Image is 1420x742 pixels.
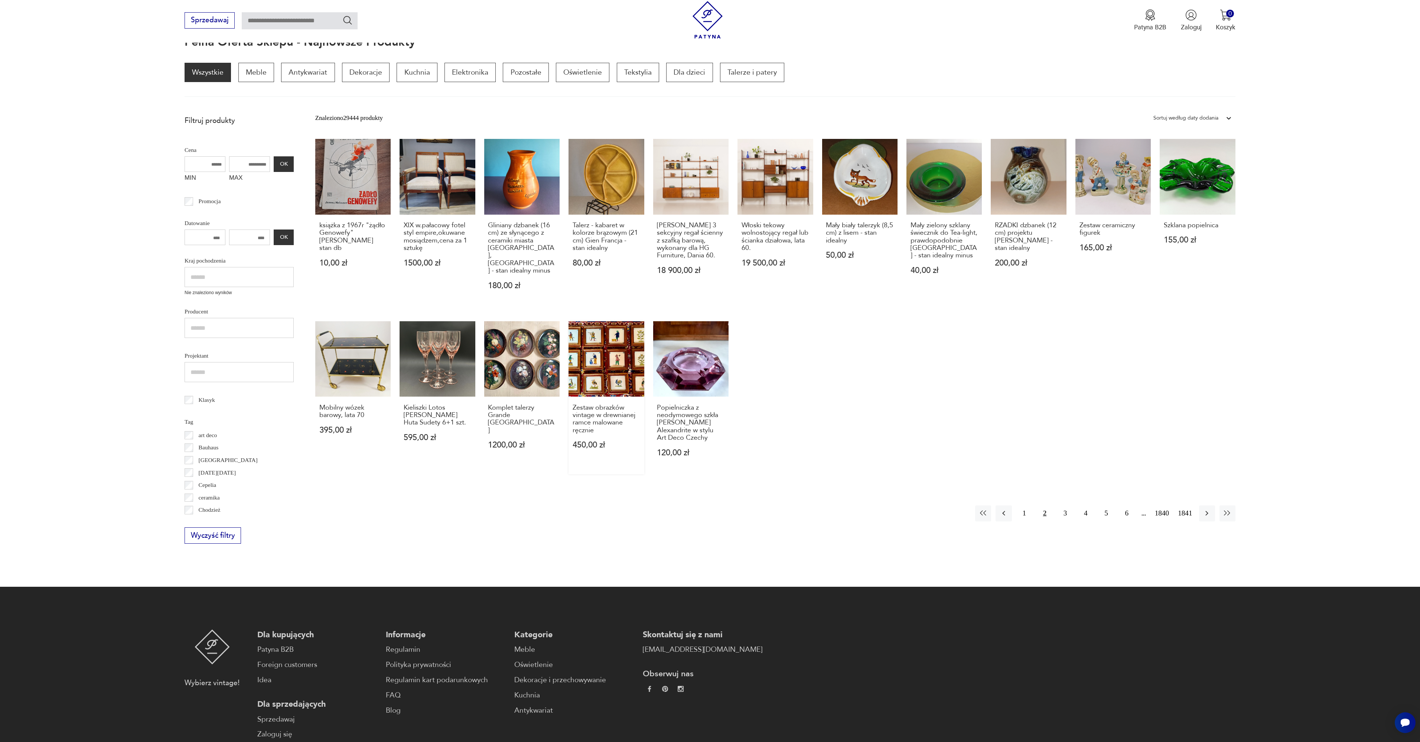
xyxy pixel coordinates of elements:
[257,699,377,710] p: Dla sprzedających
[199,518,220,527] p: Ćmielów
[617,63,659,82] a: Tekstylia
[573,404,640,435] h3: Zestaw obrazków vintage w drewnianej ramce malowane ręcznie
[185,36,415,49] h1: Pełna oferta sklepu - najnowsze produkty
[1153,113,1218,123] div: Sortuj według daty dodania
[488,282,556,290] p: 180,00 zł
[503,63,548,82] a: Pozostałe
[514,644,634,655] a: Meble
[1037,505,1053,521] button: 2
[906,139,982,307] a: Mały zielony szklany świecznik do Tea-light, prawdopodobnie Czechy - stan idealny minusMały zielo...
[199,505,221,515] p: Chodzież
[1164,222,1231,229] h3: Szklana popielnica
[911,267,978,274] p: 40,00 zł
[678,686,684,692] img: c2fd9cf7f39615d9d6839a72ae8e59e5.webp
[689,1,726,39] img: Patyna - sklep z meblami i dekoracjami vintage
[742,259,809,267] p: 19 500,00 zł
[185,289,294,296] p: Nie znaleziono wyników
[185,116,294,126] p: Filtruj produkty
[653,139,729,307] a: Hansen&Guldborg 3 sekcyjny regał ścienny z szafką barową, wykonany dla HG Furniture, Dania 60.[PE...
[911,222,978,260] h3: Mały zielony szklany świecznik do Tea-light, prawdopodobnie [GEOGRAPHIC_DATA] - stan idealny minus
[315,139,391,307] a: książka z 1967r "żądło Genowefy" Janusza Meissnera stan dbksiążka z 1967r "żądło Genowefy" [PERSO...
[185,256,294,266] p: Kraj pochodzenia
[556,63,609,82] p: Oświetlenie
[1098,505,1114,521] button: 5
[185,417,294,427] p: Tag
[647,686,652,692] img: da9060093f698e4c3cedc1453eec5031.webp
[514,675,634,686] a: Dekoracje i przechowywanie
[386,644,505,655] a: Regulamin
[1134,23,1166,32] p: Patyna B2B
[1164,236,1231,244] p: 155,00 zł
[257,675,377,686] a: Idea
[488,404,556,435] h3: Komplet talerzy Grande [GEOGRAPHIC_DATA]
[653,321,729,474] a: Popielniczka z neodymowego szkła Moser Alexandrite w stylu Art Deco CzechyPopielniczka z neodymow...
[195,629,230,664] img: Patyna - sklep z meblami i dekoracjami vintage
[199,455,258,465] p: [GEOGRAPHIC_DATA]
[185,678,240,689] p: Wybierz vintage!
[257,644,377,655] a: Patyna B2B
[281,63,335,82] a: Antykwariat
[199,468,236,478] p: [DATE][DATE]
[1181,9,1202,32] button: Zaloguj
[569,139,644,307] a: Talerz - kabaret w kolorze brązowym (21 cm) Gien Francja - stan idealnyTalerz - kabaret w kolorze...
[386,675,505,686] a: Regulamin kart podarunkowych
[185,351,294,361] p: Projektant
[1079,222,1147,237] h3: Zestaw ceramiczny figurek
[657,449,724,457] p: 120,00 zł
[1185,9,1197,21] img: Ikonka użytkownika
[1119,505,1135,521] button: 6
[1134,9,1166,32] a: Ikona medaluPatyna B2B
[720,63,784,82] a: Talerze i patery
[386,705,505,716] a: Blog
[386,660,505,670] a: Polityka prywatności
[238,63,274,82] a: Meble
[199,493,220,502] p: ceramika
[342,63,390,82] a: Dekoracje
[274,230,294,245] button: OK
[404,259,471,267] p: 1500,00 zł
[397,63,437,82] a: Kuchnia
[662,686,668,692] img: 37d27d81a828e637adc9f9cb2e3d3a8a.webp
[185,172,225,186] label: MIN
[1216,9,1235,32] button: 0Koszyk
[257,714,377,725] a: Sprzedawaj
[657,404,724,442] h3: Popielniczka z neodymowego szkła [PERSON_NAME] Alexandrite w stylu Art Deco Czechy
[386,690,505,701] a: FAQ
[404,222,471,252] h3: XIX w.pałacowy fotel styl empire,okuwane mosiądzem,cena za 1 sztukę
[995,222,1062,252] h3: RZADKI dzbanek (12 cm) projektu [PERSON_NAME] - stan idealny
[199,443,219,452] p: Bauhaus
[199,395,215,405] p: Klasyk
[319,259,387,267] p: 10,00 zł
[488,222,556,275] h3: Gliniany dzbanek (16 cm) ze słynącego z ceramiki miasta [GEOGRAPHIC_DATA], [GEOGRAPHIC_DATA] - st...
[315,321,391,474] a: Mobilny wózek barowy, lata 70Mobilny wózek barowy, lata 70395,00 zł
[1057,505,1073,521] button: 3
[826,251,893,259] p: 50,00 zł
[657,222,724,260] h3: [PERSON_NAME] 3 sekcyjny regał ścienny z szafką barową, wykonany dla HG Furniture, Dania 60.
[666,63,713,82] a: Dla dzieci
[315,113,383,123] div: Znaleziono 29444 produkty
[257,629,377,640] p: Dla kupujących
[400,139,475,307] a: XIX w.pałacowy fotel styl empire,okuwane mosiądzem,cena za 1 sztukęXIX w.pałacowy fotel styl empi...
[319,222,387,252] h3: książka z 1967r "żądło Genowefy" [PERSON_NAME] stan db
[185,18,235,24] a: Sprzedawaj
[199,196,221,206] p: Promocja
[319,404,387,419] h3: Mobilny wózek barowy, lata 70
[1160,139,1235,307] a: Szklana popielnicaSzklana popielnica155,00 zł
[386,629,505,640] p: Informacje
[185,218,294,228] p: Datowanie
[1078,505,1094,521] button: 4
[185,527,241,544] button: Wyczyść filtry
[1134,9,1166,32] button: Patyna B2B
[514,705,634,716] a: Antykwariat
[199,480,216,490] p: Cepelia
[229,172,270,186] label: MAX
[1153,505,1171,521] button: 1840
[1181,23,1202,32] p: Zaloguj
[199,430,217,440] p: art deco
[991,139,1066,307] a: RZADKI dzbanek (12 cm) projektu Elfriede Balzar-Kopp - stan idealnyRZADKI dzbanek (12 cm) projekt...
